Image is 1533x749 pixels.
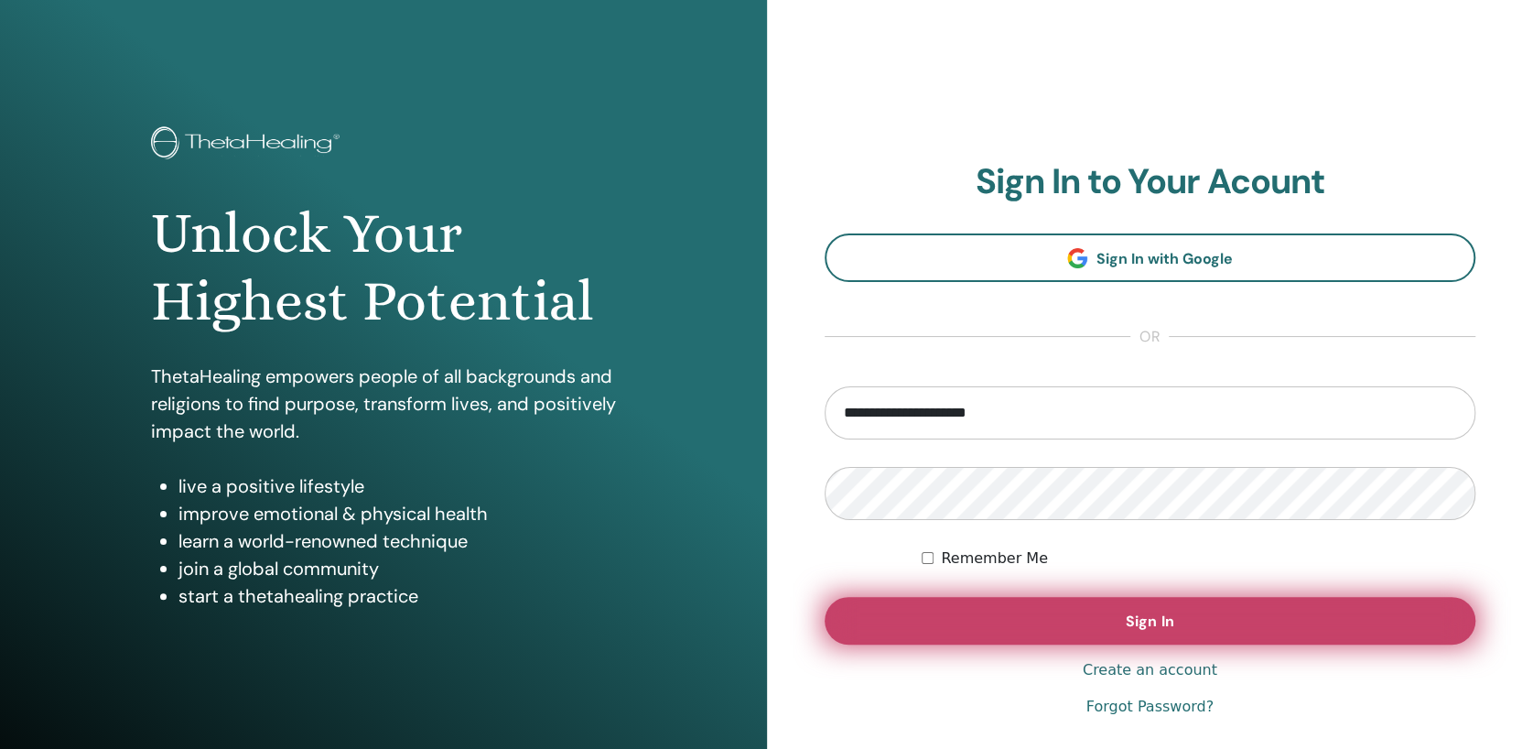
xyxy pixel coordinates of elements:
[1083,659,1217,681] a: Create an account
[825,597,1476,645] button: Sign In
[1086,696,1214,718] a: Forgot Password?
[1096,249,1233,268] span: Sign In with Google
[922,548,1475,570] div: Keep me authenticated indefinitely or until I manually logout
[151,200,616,336] h1: Unlock Your Highest Potential
[178,527,616,555] li: learn a world-renowned technique
[825,161,1476,203] h2: Sign In to Your Acount
[151,363,616,445] p: ThetaHealing empowers people of all backgrounds and religions to find purpose, transform lives, a...
[178,555,616,582] li: join a global community
[178,472,616,500] li: live a positive lifestyle
[825,233,1476,282] a: Sign In with Google
[1126,612,1173,631] span: Sign In
[941,548,1048,570] label: Remember Me
[178,582,616,610] li: start a thetahealing practice
[1130,326,1169,348] span: or
[178,500,616,527] li: improve emotional & physical health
